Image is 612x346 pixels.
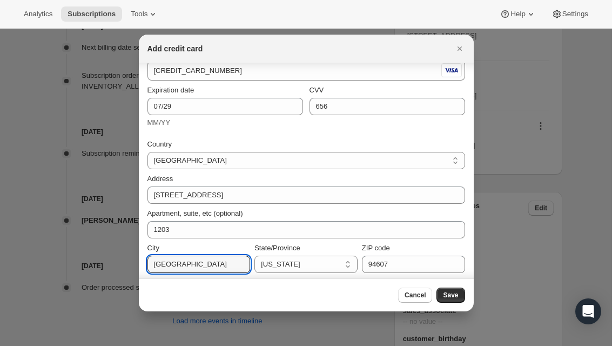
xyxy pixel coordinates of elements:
[510,10,525,18] span: Help
[24,10,52,18] span: Analytics
[147,118,171,127] span: MM/YY
[147,209,243,217] span: Apartment, suite, etc (optional)
[575,298,601,324] div: Open Intercom Messenger
[147,140,172,148] span: Country
[17,6,59,22] button: Analytics
[493,6,542,22] button: Help
[147,43,203,54] h2: Add credit card
[443,291,458,300] span: Save
[68,10,116,18] span: Subscriptions
[545,6,595,22] button: Settings
[436,288,465,303] button: Save
[452,41,467,56] button: Close
[124,6,165,22] button: Tools
[562,10,588,18] span: Settings
[310,86,324,94] span: CVV
[398,288,432,303] button: Cancel
[61,6,122,22] button: Subscriptions
[131,10,147,18] span: Tools
[147,86,194,94] span: Expiration date
[147,175,173,183] span: Address
[362,244,390,252] span: ZIP code
[147,244,159,252] span: City
[254,244,300,252] span: State/Province
[405,291,426,300] span: Cancel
